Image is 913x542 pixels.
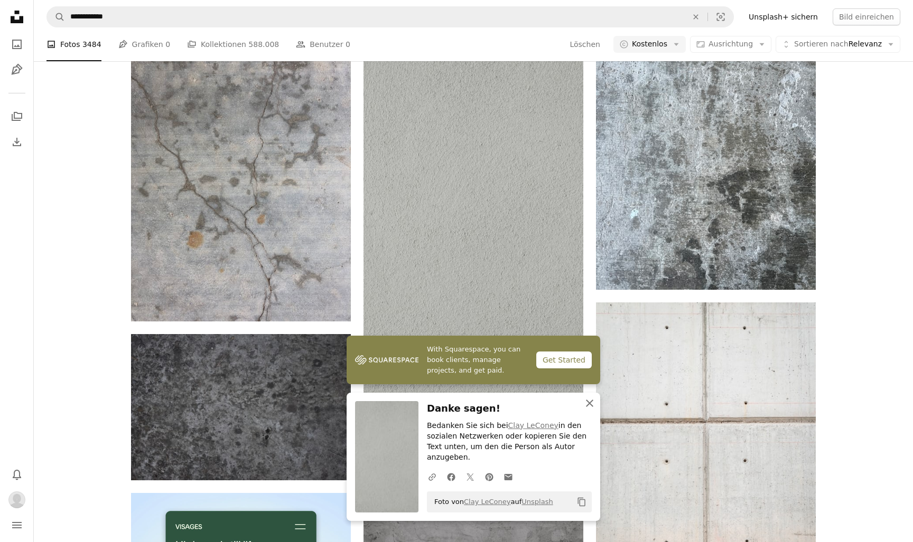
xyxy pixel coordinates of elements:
[6,59,27,80] a: Grafiken
[794,40,849,48] span: Sortieren nach
[6,131,27,153] a: Bisherige Downloads
[684,7,707,27] button: Löschen
[131,402,351,412] a: Nahaufnahme einer grauen Steinoberfläche
[521,498,553,506] a: Unsplash
[499,466,518,487] a: Via E-Mail teilen teilen
[613,36,686,53] button: Kostenlos
[6,464,27,485] button: Benachrichtigungen
[480,466,499,487] a: Auf Pinterest teilen
[6,34,27,55] a: Fotos
[6,515,27,536] button: Menü
[346,39,350,50] span: 0
[364,224,583,233] a: weiß und grau gestrichene Wand
[131,334,351,480] img: Nahaufnahme einer grauen Steinoberfläche
[709,40,753,48] span: Ausrichtung
[429,493,553,510] span: Foto von auf
[165,39,170,50] span: 0
[596,138,816,148] a: eine Nahaufnahme einer grauen Oberfläche
[569,36,600,53] button: Löschen
[47,7,65,27] button: Unsplash suchen
[296,27,350,61] a: Benutzer 0
[427,421,592,463] p: Bedanken Sie sich bei in den sozialen Netzwerken oder kopieren Sie den Text unten, um den die Per...
[596,462,816,472] a: weißes und braunes Holzbrett
[536,351,592,368] div: Get Started
[118,27,170,61] a: Grafiken 0
[6,106,27,127] a: Kollektionen
[776,36,900,53] button: Sortieren nachRelevanz
[794,39,882,50] span: Relevanz
[6,489,27,510] button: Profil
[46,6,734,27] form: Finden Sie Bildmaterial auf der ganzen Webseite
[833,8,900,25] button: Bild einreichen
[442,466,461,487] a: Auf Facebook teilen
[248,39,279,50] span: 588.008
[461,466,480,487] a: Auf Twitter teilen
[573,493,591,511] button: In die Zwischenablage kopieren
[508,421,558,430] a: Clay LeConey
[6,6,27,30] a: Startseite — Unsplash
[355,352,418,368] img: file-1747939142011-51e5cc87e3c9
[131,28,351,321] img: eine Nahaufnahme einer Wand mit Rissen darin
[464,498,510,506] a: Clay LeConey
[187,27,279,61] a: Kollektionen 588.008
[8,491,25,508] img: Avatar von Benutzer Michael Umlandt
[347,336,600,384] a: With Squarespace, you can book clients, manage projects, and get paid.Get Started
[690,36,771,53] button: Ausrichtung
[632,39,667,50] span: Kostenlos
[131,170,351,179] a: eine Nahaufnahme einer Wand mit Rissen darin
[427,401,592,416] h3: Danke sagen!
[427,344,528,376] span: With Squarespace, you can book clients, manage projects, and get paid.
[364,53,583,405] img: weiß und grau gestrichene Wand
[708,7,733,27] button: Visuelle Suche
[742,8,824,25] a: Unsplash+ sichern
